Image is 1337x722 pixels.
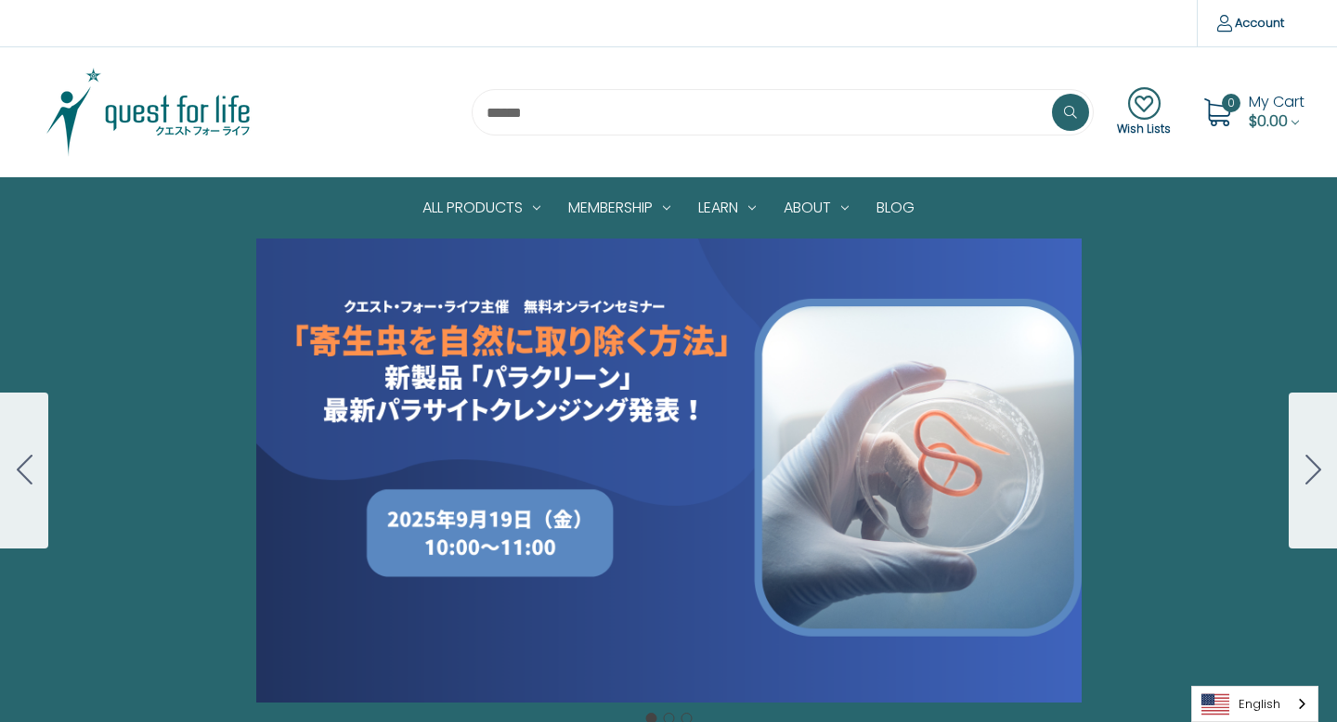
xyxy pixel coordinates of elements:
a: Learn [684,178,770,238]
a: English [1192,687,1318,721]
a: Cart with 0 items [1249,91,1305,132]
img: Quest Group [32,66,265,159]
span: $0.00 [1249,110,1288,132]
a: Membership [554,178,684,238]
a: All Products [409,178,554,238]
a: About [770,178,863,238]
span: My Cart [1249,91,1305,112]
span: 0 [1222,94,1240,112]
a: Blog [863,178,928,238]
aside: Language selected: English [1191,686,1318,722]
div: Language [1191,686,1318,722]
button: Go to slide 2 [1289,393,1337,548]
a: Wish Lists [1117,87,1171,137]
